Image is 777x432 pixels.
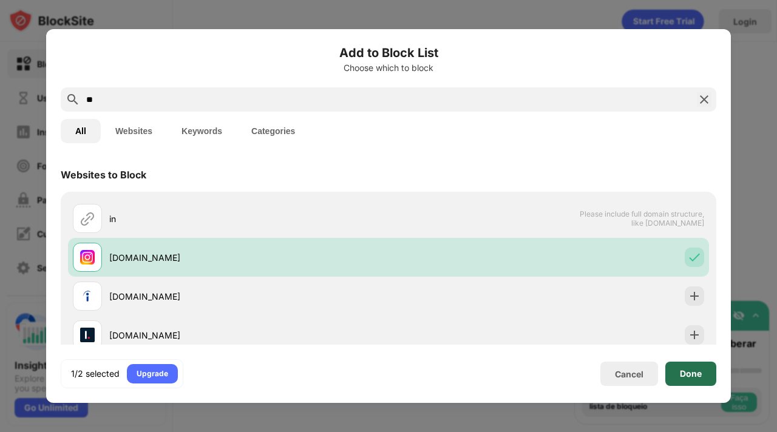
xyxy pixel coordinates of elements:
[237,119,310,143] button: Categories
[109,329,388,342] div: [DOMAIN_NAME]
[109,290,388,303] div: [DOMAIN_NAME]
[167,119,237,143] button: Keywords
[137,368,168,380] div: Upgrade
[66,92,80,107] img: search.svg
[109,212,388,225] div: in
[101,119,167,143] button: Websites
[80,211,95,226] img: url.svg
[61,63,716,73] div: Choose which to block
[80,289,95,303] img: favicons
[61,44,716,62] h6: Add to Block List
[579,209,704,228] span: Please include full domain structure, like [DOMAIN_NAME]
[80,328,95,342] img: favicons
[109,251,388,264] div: [DOMAIN_NAME]
[80,250,95,265] img: favicons
[61,119,101,143] button: All
[680,369,702,379] div: Done
[61,169,146,181] div: Websites to Block
[71,368,120,380] div: 1/2 selected
[697,92,711,107] img: search-close
[615,369,643,379] div: Cancel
